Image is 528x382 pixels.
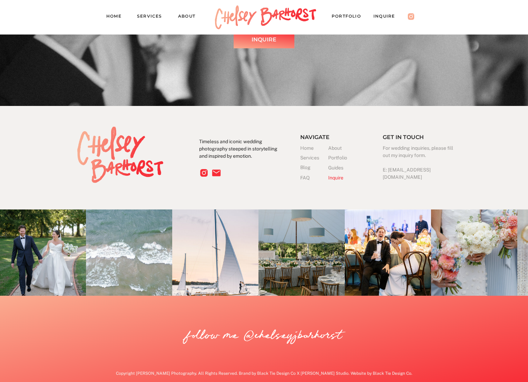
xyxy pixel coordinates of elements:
h3: Get in touch [383,133,426,140]
a: Inquire [328,174,356,182]
a: FAQ [300,174,314,182]
a: Inquire [247,35,281,45]
a: Inquire [373,12,402,22]
img: Caroline+Connor-12 [258,209,345,296]
img: Reception-84_websize [345,209,431,296]
a: About [178,12,202,22]
a: Services [137,12,168,22]
h3: For wedding inquiries, please fill out my inquiry form. E: [EMAIL_ADDRESS][DOMAIN_NAME] [383,145,456,177]
a: About [328,145,356,152]
p: Timeless and iconic wedding photography steeped in storytelling and inspired by emotion. [199,138,282,164]
a: Home [300,145,328,152]
a: Portfolio [328,154,356,161]
a: Copyright [PERSON_NAME] Photography. All Rights Reserved. Brand by Black Tie Design Co X [PERSON_... [90,370,438,379]
img: chicago engagement session (12 of 12) [172,209,258,296]
a: follow me @chelseyjbarhorst [186,326,342,346]
a: PORTFOLIO [332,12,368,22]
h3: Navigate [300,133,344,140]
a: Services [300,154,328,161]
img: Chelsey_Barhorst_Photography-15 [431,209,517,296]
img: Chelsey_Barhorst_Photography-16 [86,209,172,296]
a: Guides [328,164,345,172]
a: Home [106,12,127,22]
a: Blog [300,164,328,171]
